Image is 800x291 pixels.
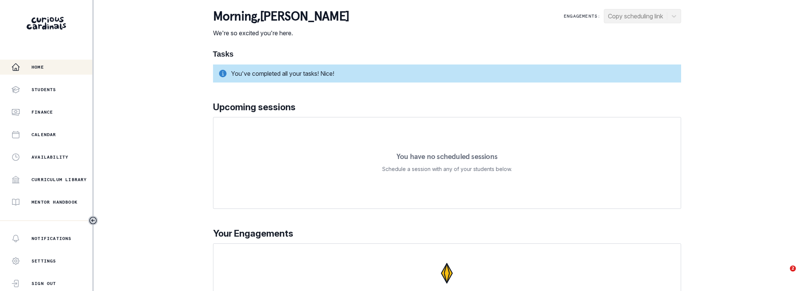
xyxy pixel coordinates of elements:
[32,154,68,160] p: Availability
[32,280,56,286] p: Sign Out
[32,87,56,93] p: Students
[213,28,349,37] p: We're so excited you're here.
[396,153,497,160] p: You have no scheduled sessions
[32,64,44,70] p: Home
[32,199,78,205] p: Mentor Handbook
[27,17,66,30] img: Curious Cardinals Logo
[32,258,56,264] p: Settings
[32,177,87,183] p: Curriculum Library
[382,165,512,174] p: Schedule a session with any of your students below.
[213,64,681,82] div: You've completed all your tasks! Nice!
[213,49,681,58] h1: Tasks
[32,132,56,138] p: Calendar
[774,265,792,283] iframe: Intercom live chat
[88,216,98,225] button: Toggle sidebar
[213,227,681,240] p: Your Engagements
[32,109,53,115] p: Finance
[790,265,796,271] span: 2
[213,100,681,114] p: Upcoming sessions
[213,9,349,24] p: morning , [PERSON_NAME]
[32,235,72,241] p: Notifications
[564,13,600,19] p: Engagements:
